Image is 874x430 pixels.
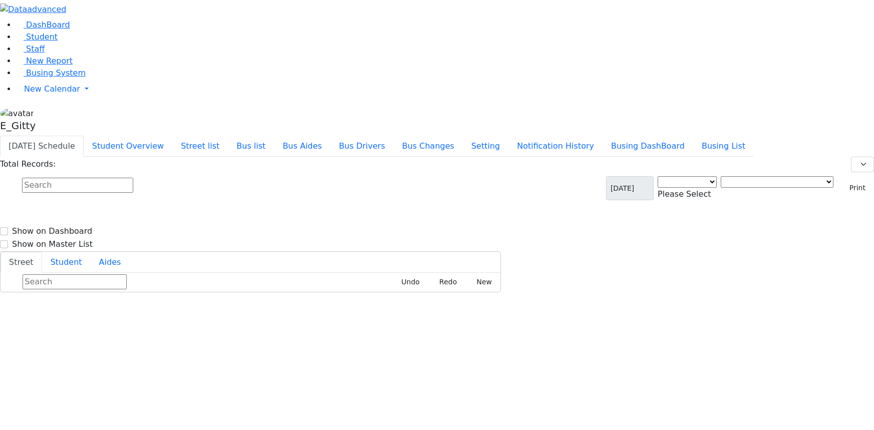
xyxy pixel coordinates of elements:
span: Student [26,32,58,42]
button: Street list [172,136,228,157]
a: DashBoard [16,20,70,30]
span: Staff [26,44,45,54]
button: Street [1,252,42,273]
label: Show on Dashboard [12,225,92,237]
button: Bus Aides [274,136,330,157]
button: Student [42,252,91,273]
button: Notification History [508,136,603,157]
a: Student [16,32,58,42]
span: Please Select [658,189,711,199]
button: Student Overview [84,136,172,157]
button: New [465,274,496,290]
span: DashBoard [26,20,70,30]
button: Bus Drivers [331,136,394,157]
span: Busing System [26,68,86,78]
button: Undo [390,274,424,290]
button: Bus Changes [394,136,463,157]
button: Busing List [693,136,754,157]
button: Setting [463,136,508,157]
a: New Report [16,56,73,66]
button: Redo [428,274,461,290]
div: Street [1,273,500,292]
input: Search [23,274,127,289]
button: Busing DashBoard [603,136,693,157]
span: New Report [26,56,73,66]
label: Show on Master List [12,238,93,250]
span: New Calendar [24,84,80,94]
button: Print [837,180,870,196]
a: Busing System [16,68,86,78]
input: Search [22,178,133,193]
button: Bus list [228,136,274,157]
a: Staff [16,44,45,54]
select: Default select example [851,157,874,172]
button: Aides [91,252,130,273]
a: New Calendar [16,79,874,99]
